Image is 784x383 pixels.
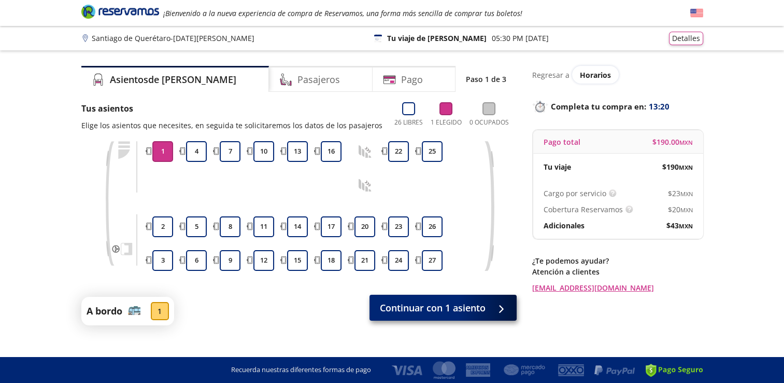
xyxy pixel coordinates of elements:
p: Recuerda nuestras diferentes formas de pago [231,365,371,375]
a: Brand Logo [81,4,159,22]
p: 05:30 PM [DATE] [492,33,549,44]
p: Adicionales [544,220,585,231]
button: 24 [388,250,409,271]
button: 7 [220,141,240,162]
button: Continuar con 1 asiento [369,295,517,321]
button: 9 [220,250,240,271]
p: Regresar a [532,70,569,80]
p: Cargo por servicio [544,188,606,199]
button: 10 [253,141,274,162]
small: MXN [679,163,693,171]
button: 13 [287,141,308,162]
small: MXN [679,222,693,230]
button: 8 [220,216,240,237]
p: Pago total [544,136,580,147]
p: Tu viaje de [PERSON_NAME] [387,33,487,44]
h4: Asientos de [PERSON_NAME] [110,73,236,87]
p: Atención a clientes [532,266,703,277]
button: 6 [186,250,207,271]
button: 23 [388,216,409,237]
p: Elige los asientos que necesites, en seguida te solicitaremos los datos de los pasajeros [81,120,382,131]
button: 25 [422,141,443,162]
small: MXN [680,206,693,214]
button: 4 [186,141,207,162]
h4: Pasajeros [297,73,340,87]
em: ¡Bienvenido a la nueva experiencia de compra de Reservamos, una forma más sencilla de comprar tus... [163,8,522,18]
button: 5 [186,216,207,237]
span: Continuar con 1 asiento [380,301,486,315]
span: $ 190 [662,161,693,172]
button: 26 [422,216,443,237]
button: 27 [422,250,443,271]
button: 18 [321,250,341,271]
p: 1 Elegido [431,118,462,127]
h4: Pago [401,73,423,87]
p: 0 Ocupados [469,118,509,127]
button: Detalles [669,32,703,45]
span: $ 20 [668,204,693,215]
button: 20 [354,216,375,237]
span: 13:20 [649,101,669,113]
small: MXN [679,139,693,146]
p: Cobertura Reservamos [544,204,623,215]
p: Tu viaje [544,161,571,172]
span: $ 23 [668,188,693,199]
p: A bordo [87,304,122,318]
i: Brand Logo [81,4,159,19]
p: Paso 1 de 3 [466,74,506,85]
button: 3 [152,250,173,271]
button: 1 [152,141,173,162]
span: Horarios [580,70,611,80]
button: 15 [287,250,308,271]
button: 21 [354,250,375,271]
p: 26 Libres [394,118,423,127]
button: 17 [321,216,341,237]
p: Tus asientos [81,102,382,115]
button: 12 [253,250,274,271]
small: MXN [680,190,693,198]
p: Santiago de Querétaro - [DATE][PERSON_NAME] [92,33,254,44]
button: 2 [152,216,173,237]
p: Completa tu compra en : [532,99,703,114]
button: English [690,7,703,20]
button: 16 [321,141,341,162]
div: 1 [151,302,169,320]
p: ¿Te podemos ayudar? [532,255,703,266]
button: 22 [388,141,409,162]
button: 14 [287,216,308,237]
span: $ 190.00 [652,136,693,147]
a: [EMAIL_ADDRESS][DOMAIN_NAME] [532,282,703,293]
button: 11 [253,216,274,237]
div: Regresar a ver horarios [532,66,703,84]
span: $ 43 [666,220,693,231]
